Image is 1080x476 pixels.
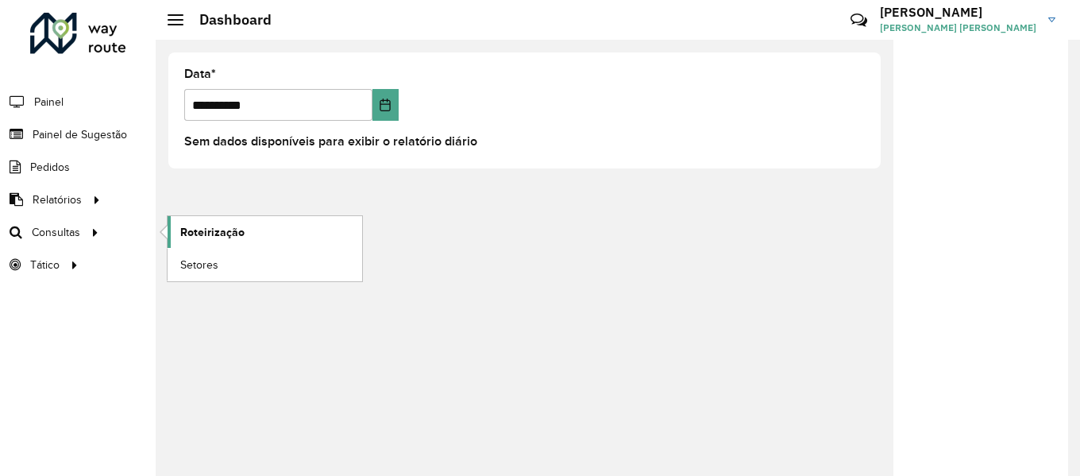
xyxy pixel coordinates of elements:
label: Data [184,64,216,83]
span: Relatórios [33,192,82,208]
span: Tático [30,257,60,273]
button: Choose Date [372,89,399,121]
span: Painel [34,94,64,110]
span: Painel de Sugestão [33,126,127,143]
span: Consultas [32,224,80,241]
span: Setores [180,257,218,273]
a: Roteirização [168,216,362,248]
a: Contato Rápido [842,3,876,37]
label: Sem dados disponíveis para exibir o relatório diário [184,132,477,151]
span: Roteirização [180,224,245,241]
span: Pedidos [30,159,70,176]
span: [PERSON_NAME] [PERSON_NAME] [880,21,1036,35]
a: Setores [168,249,362,281]
h2: Dashboard [183,11,272,29]
h3: [PERSON_NAME] [880,5,1036,20]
